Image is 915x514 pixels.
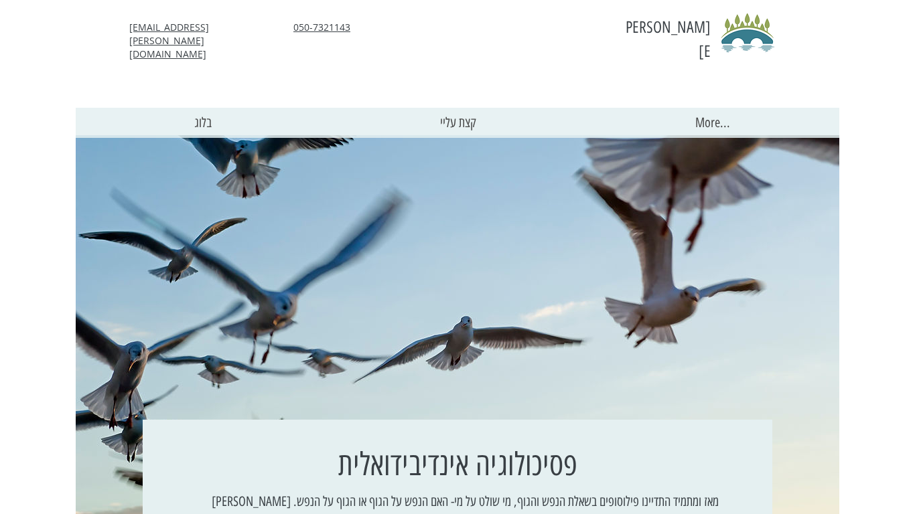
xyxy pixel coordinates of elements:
[626,17,711,61] span: [PERSON_NAME]
[433,108,483,138] p: קצת עליי
[338,445,577,483] span: פסיכולוגיה אינדיבידואלית
[330,108,585,138] a: קצת עליי
[76,108,839,138] nav: אתר
[689,108,737,138] p: More...
[76,108,330,138] a: בלוג
[188,108,218,138] p: בלוג
[129,21,209,60] a: [EMAIL_ADDRESS][PERSON_NAME][DOMAIN_NAME]
[293,21,350,33] a: 050-7321143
